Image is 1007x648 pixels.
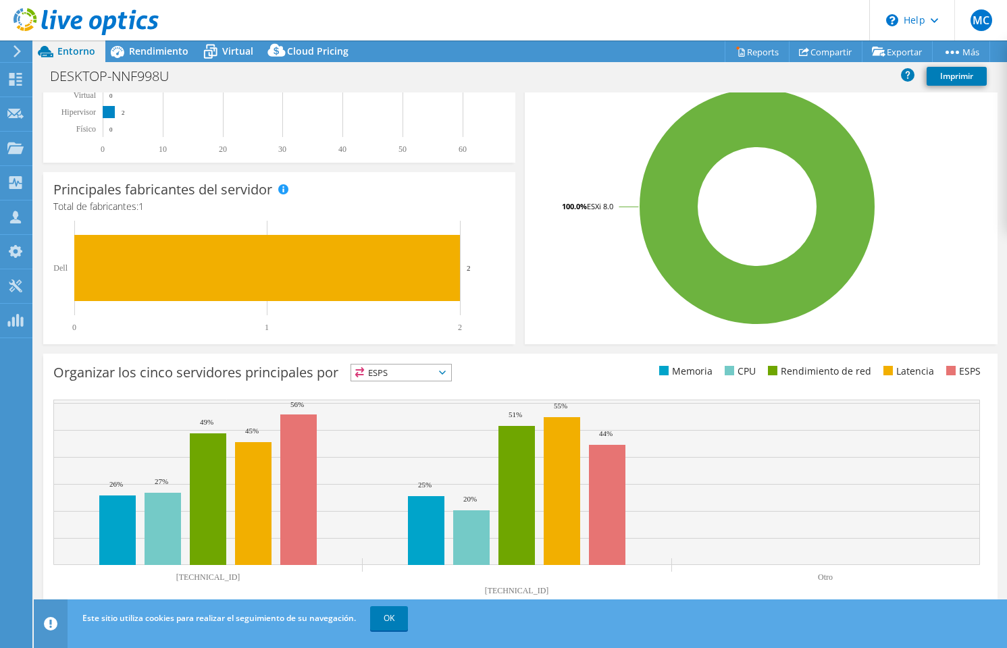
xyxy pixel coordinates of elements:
[725,41,790,62] a: Reports
[61,107,96,117] text: Hipervisor
[932,41,990,62] a: Más
[459,144,467,154] text: 60
[53,263,68,273] text: Dell
[72,323,76,332] text: 0
[656,364,713,379] li: Memoria
[418,481,432,489] text: 25%
[886,14,898,26] svg: \n
[245,427,259,435] text: 45%
[398,144,407,154] text: 50
[338,144,346,154] text: 40
[222,45,253,57] span: Virtual
[927,67,987,86] a: Imprimir
[138,200,144,213] span: 1
[370,606,408,630] a: OK
[82,612,356,624] span: Este sitio utiliza cookies para realizar el seguimiento de su navegación.
[509,410,522,418] text: 51%
[176,572,240,582] text: [TECHNICAL_ID]
[53,199,505,214] h4: Total de fabricantes:
[562,201,587,211] tspan: 100.0%
[351,364,451,381] span: ESPS
[587,201,613,211] tspan: ESXi 8.0
[200,418,213,426] text: 49%
[44,69,190,84] h1: DESKTOP-NNF998U
[74,90,97,100] text: Virtual
[265,323,269,332] text: 1
[463,495,477,503] text: 20%
[818,572,833,582] text: Otro
[57,45,95,57] span: Entorno
[109,480,123,488] text: 26%
[287,45,348,57] span: Cloud Pricing
[101,144,105,154] text: 0
[290,400,304,408] text: 56%
[458,323,462,332] text: 2
[789,41,862,62] a: Compartir
[159,144,167,154] text: 10
[76,124,96,134] tspan: Físico
[155,477,168,485] text: 27%
[721,364,756,379] li: CPU
[278,144,286,154] text: 30
[53,182,272,197] h3: Principales fabricantes del servidor
[467,264,471,272] text: 2
[109,92,113,99] text: 0
[971,9,992,31] span: MC
[109,126,113,133] text: 0
[485,586,549,595] text: [TECHNICAL_ID]
[943,364,981,379] li: ESPS
[554,402,567,410] text: 55%
[862,41,933,62] a: Exportar
[599,429,613,437] text: 44%
[219,144,227,154] text: 20
[122,109,125,116] text: 2
[129,45,188,57] span: Rendimiento
[880,364,934,379] li: Latencia
[765,364,871,379] li: Rendimiento de red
